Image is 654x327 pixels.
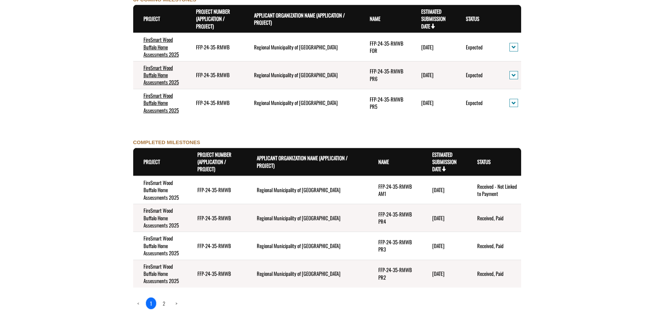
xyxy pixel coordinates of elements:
td: 5/31/2025 [422,260,467,288]
a: Project Number (Application / Project) [196,8,230,30]
td: FFP-24-35-RMWB PR3 [368,232,422,260]
a: Project [144,158,160,165]
td: FireSmart Wood Buffalo Home Assessments 2025 [133,260,187,288]
td: FireSmart Wood Buffalo Home Assessments 2025 [133,176,187,204]
div: --- [2,32,7,39]
td: Regional Municipality of Wood Buffalo [246,176,368,204]
td: action menu [499,33,521,61]
td: 7/31/2025 [422,204,467,232]
button: action menu [509,99,518,107]
a: 1 [146,297,157,310]
time: [DATE] [421,99,434,106]
td: Regional Municipality of Wood Buffalo [246,204,368,232]
td: Received, Paid [467,204,521,232]
time: [DATE] [421,43,434,51]
td: FFP-24-35-RMWB PR2 [368,260,422,288]
td: FFP-24-35-RMWB [187,232,246,260]
th: Actions [499,5,521,33]
a: Name [370,15,380,22]
button: action menu [509,71,518,80]
button: action menu [509,43,518,51]
td: Regional Municipality of Wood Buffalo [246,232,368,260]
td: Received, Paid [467,232,521,260]
a: page 2 [159,297,169,309]
td: Regional Municipality of Wood Buffalo [244,61,359,89]
label: File field for users to download amendment request template [2,47,41,54]
td: FFP-24-35-RMWB PR6 [359,61,411,89]
a: Project Number (Application / Project) [197,151,231,173]
td: FireSmart Wood Buffalo Home Assessments 2025 [133,33,186,61]
td: FireSmart Wood Buffalo Home Assessments 2025 [133,89,186,117]
a: Estimated Submission Date [432,151,457,173]
td: Regional Municipality of Wood Buffalo [246,260,368,288]
time: [DATE] [421,71,434,79]
td: Expected [456,61,500,89]
td: FFP-24-35-RMWB [186,33,244,61]
td: Regional Municipality of Wood Buffalo [244,89,359,117]
a: Applicant Organization Name (Application / Project) [257,154,348,169]
time: [DATE] [432,214,445,222]
td: Received, Paid [467,260,521,288]
td: FFP-24-35-RMWB [187,260,246,288]
td: 9/4/2025 [422,176,467,204]
td: FFP-24-35-RMWB [187,176,246,204]
td: 6/29/2026 [411,33,455,61]
td: Expected [456,33,500,61]
td: 10/29/2025 [411,89,455,117]
td: FireSmart Wood Buffalo Home Assessments 2025 [133,232,187,260]
a: Status [477,158,491,165]
td: action menu [499,61,521,89]
a: Previous page [133,297,144,309]
a: Status [466,15,479,22]
a: FireSmart Wood Buffalo Home Assessments 2025 [144,36,179,58]
td: Regional Municipality of Wood Buffalo [244,33,359,61]
div: --- [2,8,7,15]
a: Estimated Submission Date [421,8,446,30]
td: action menu [499,89,521,117]
td: Expected [456,89,500,117]
label: Final Reporting Template File [2,23,55,31]
td: FireSmart Wood Buffalo Home Assessments 2025 [133,61,186,89]
a: FireSmart Wood Buffalo Home Assessments 2025 [144,64,179,86]
td: 6/30/2025 [422,232,467,260]
a: Next page [171,297,182,309]
time: [DATE] [432,242,445,249]
td: FFP-24-35-RMWB PR5 [359,89,411,117]
td: FFP-24-35-RMWB AM1 [368,176,422,204]
a: FireSmart Wood Buffalo Home Assessments 2025 [144,92,179,114]
a: Project [144,15,160,22]
td: FFP-24-35-RMWB [186,61,244,89]
time: [DATE] [432,270,445,277]
div: --- [2,55,7,62]
a: Name [378,158,389,165]
td: FFP-24-35-RMWB PR4 [368,204,422,232]
td: 4/29/2026 [411,61,455,89]
time: [DATE] [432,186,445,194]
td: FFP-24-35-RMWB [186,89,244,117]
label: COMPLETED MILESTONES [133,139,200,146]
td: Received - Not Linked to Payment [467,176,521,204]
td: FFP-24-35-RMWB [187,204,246,232]
td: FireSmart Wood Buffalo Home Assessments 2025 [133,204,187,232]
td: FFP-24-35-RMWB FOR [359,33,411,61]
a: Applicant Organization Name (Application / Project) [254,11,345,26]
